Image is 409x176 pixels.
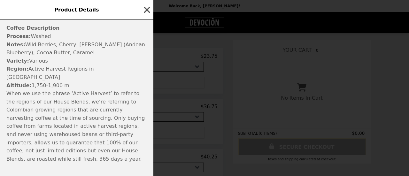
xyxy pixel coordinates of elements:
strong: Process: [6,33,31,39]
strong: Altitude: [6,82,32,88]
strong: Region: [6,66,28,72]
span: Product Details [54,7,99,13]
strong: Variety: [6,58,29,64]
p: Active Harvest Regions in [GEOGRAPHIC_DATA] [6,65,147,81]
p: 1,750-1,900 m [6,81,147,90]
strong: Notes: [6,42,25,48]
strong: Coffee Description [6,25,59,31]
p: Washed [6,32,147,41]
span: When we use the phrase ‘Active Harvest’ to refer to the regions of our House Blends, we’re referr... [6,90,145,162]
p: Various [6,57,147,65]
p: Wild Berries, Cherry, [PERSON_NAME] (Andean Blueberry), Cocoa Butter, Caramel [6,41,147,57]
